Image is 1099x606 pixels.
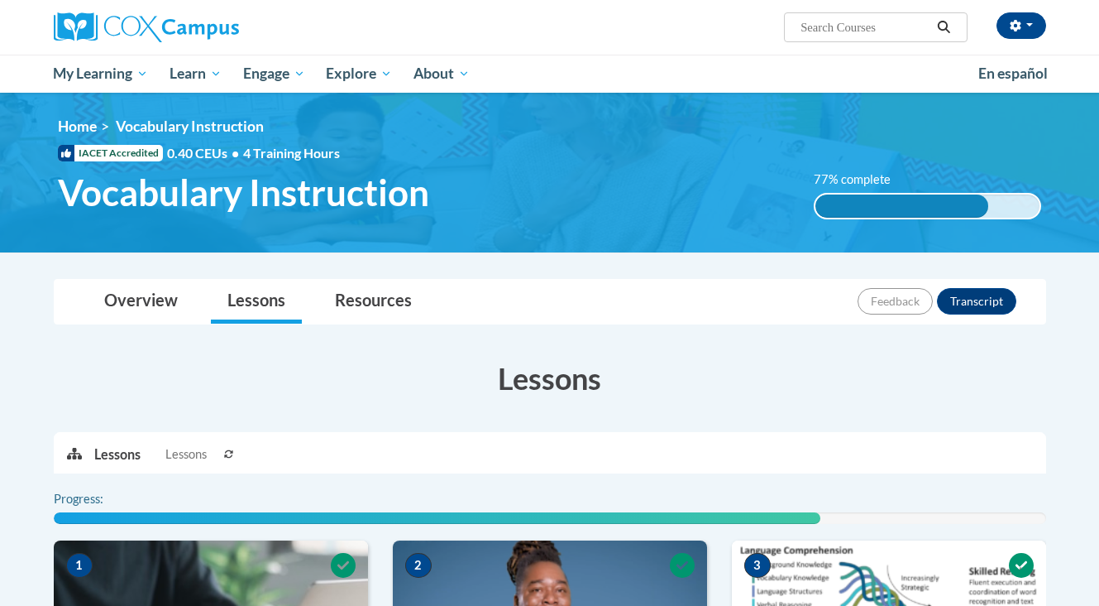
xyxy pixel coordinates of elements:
[403,55,480,93] a: About
[58,171,429,214] span: Vocabulary Instruction
[58,145,163,161] span: IACET Accredited
[43,55,160,93] a: My Learning
[243,145,340,161] span: 4 Training Hours
[54,12,239,42] img: Cox Campus
[413,64,470,84] span: About
[58,118,97,135] a: Home
[815,195,987,218] div: 77% complete
[937,288,1016,315] button: Transcript
[170,64,222,84] span: Learn
[315,55,403,93] a: Explore
[858,288,933,315] button: Feedback
[799,17,931,37] input: Search Courses
[232,145,239,161] span: •
[29,55,1071,93] div: Main menu
[968,56,1058,91] a: En español
[54,490,149,508] label: Progress:
[116,118,264,135] span: Vocabulary Instruction
[978,65,1048,82] span: En español
[211,280,302,324] a: Lessons
[54,358,1046,399] h3: Lessons
[165,445,207,464] span: Lessons
[814,171,909,189] label: 77% complete
[318,280,428,324] a: Resources
[243,64,305,84] span: Engage
[66,553,93,578] span: 1
[54,12,368,42] a: Cox Campus
[232,55,316,93] a: Engage
[53,64,148,84] span: My Learning
[996,12,1046,39] button: Account Settings
[744,553,771,578] span: 3
[167,144,243,162] span: 0.40 CEUs
[88,280,194,324] a: Overview
[931,17,956,37] button: Search
[94,445,141,464] p: Lessons
[159,55,232,93] a: Learn
[405,553,432,578] span: 2
[326,64,392,84] span: Explore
